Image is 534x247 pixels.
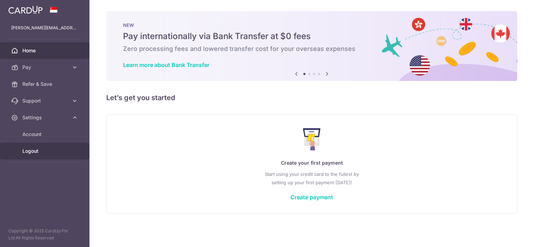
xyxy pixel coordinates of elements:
[22,114,68,121] span: Settings
[11,24,78,31] p: [PERSON_NAME][EMAIL_ADDRESS][DOMAIN_NAME]
[22,131,68,138] span: Account
[121,159,503,167] p: Create your first payment
[290,194,333,201] a: Create payment
[22,47,68,54] span: Home
[106,92,517,103] h5: Let’s get you started
[123,31,500,42] h5: Pay internationally via Bank Transfer at $0 fees
[123,61,209,68] a: Learn more about Bank Transfer
[106,11,517,81] img: Bank transfer banner
[22,148,68,155] span: Logout
[303,128,321,150] img: Make Payment
[123,45,500,53] h6: Zero processing fees and lowered transfer cost for your overseas expenses
[22,81,68,88] span: Refer & Save
[123,22,500,28] p: NEW
[8,6,43,14] img: CardUp
[22,64,68,71] span: Pay
[22,97,68,104] span: Support
[121,170,503,187] p: Start using your credit card to the fullest by setting up your first payment [DATE]!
